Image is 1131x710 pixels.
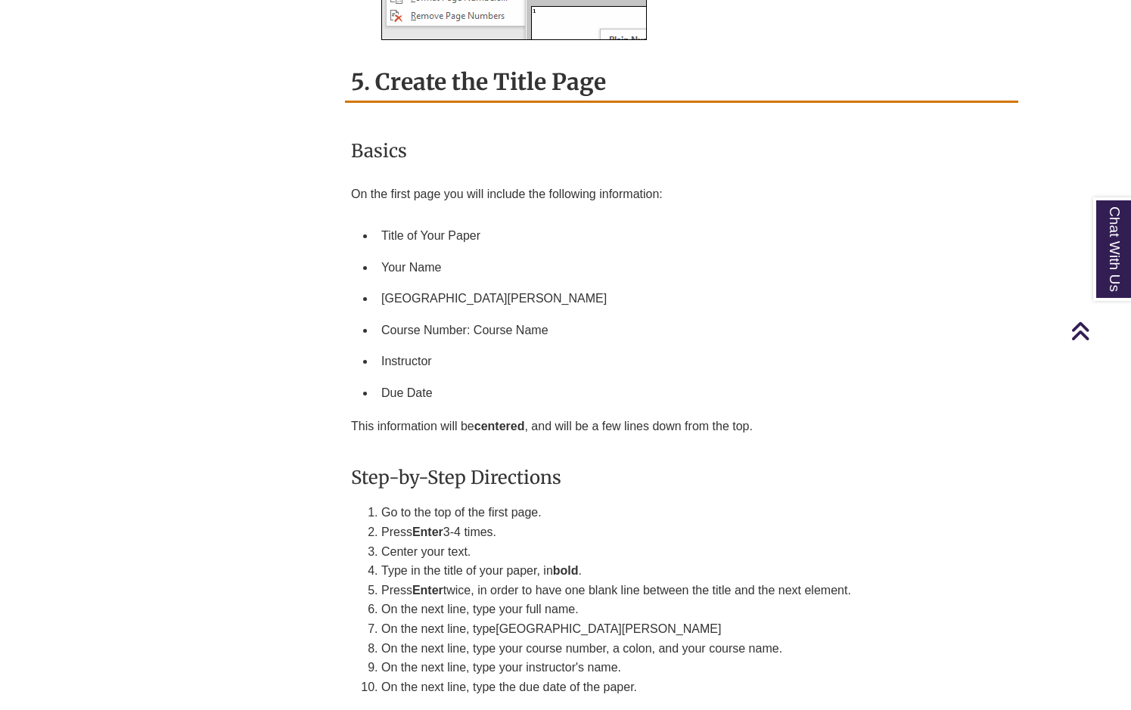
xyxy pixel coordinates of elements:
li: On the next line, type the due date of the paper. [381,677,1012,697]
li: Press twice, in order to have one blank line between the title and the next element. [381,581,1012,600]
h3: Step-by-Step Directions [351,460,1012,495]
li: Go to the top of the first page. [381,503,1012,522]
strong: centered [474,420,525,433]
h3: Basics [351,133,1012,169]
p: On the first page you will include the following information: [351,176,1012,212]
li: On the next line, type your full name. [381,600,1012,619]
li: Title of Your Paper [375,220,1012,252]
a: Back to Top [1070,321,1127,341]
li: Due Date [375,377,1012,409]
li: Instructor [375,346,1012,377]
li: On the next line, type your course number, a colon, and your course name. [381,639,1012,659]
li: On the next line, type your instructor's name. [381,658,1012,677]
li: On the next line, type [381,619,1012,639]
li: Type in the title of your paper, in . [381,561,1012,581]
li: Press 3-4 times. [381,522,1012,542]
p: This information will be , and will be a few lines down from the top. [351,408,1012,445]
li: [GEOGRAPHIC_DATA][PERSON_NAME] [375,283,1012,315]
li: Course Number: Course Name [375,315,1012,346]
strong: Enter [412,526,443,538]
h2: 5. Create the Title Page [345,63,1018,103]
li: Center your text. [381,542,1012,562]
strong: Enter [412,584,443,597]
span: [GEOGRAPHIC_DATA][PERSON_NAME] [496,622,721,635]
li: Your Name [375,252,1012,284]
strong: bold [553,564,579,577]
